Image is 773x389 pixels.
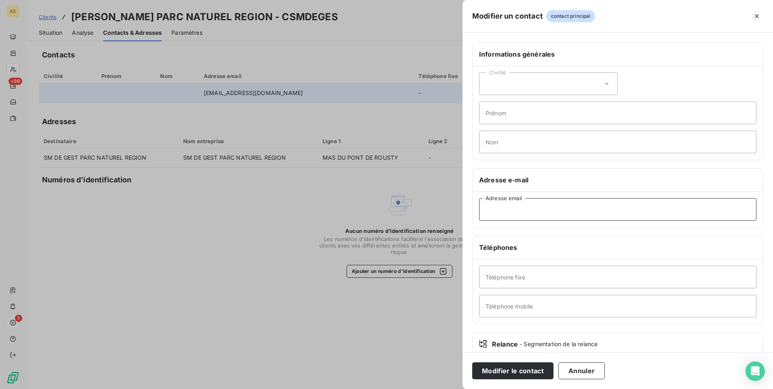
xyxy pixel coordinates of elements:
[472,362,553,379] button: Modifier le contact
[479,339,756,349] div: Relance
[479,266,756,288] input: placeholder
[746,362,765,381] div: Open Intercom Messenger
[479,49,756,59] h6: Informations générales
[520,340,598,348] span: - Segmentation de la relance
[479,101,756,124] input: placeholder
[479,243,756,252] h6: Téléphones
[479,131,756,153] input: placeholder
[546,10,596,22] span: contact principal
[558,362,605,379] button: Annuler
[479,198,756,221] input: placeholder
[479,295,756,317] input: placeholder
[472,11,543,22] h5: Modifier un contact
[479,175,756,185] h6: Adresse e-mail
